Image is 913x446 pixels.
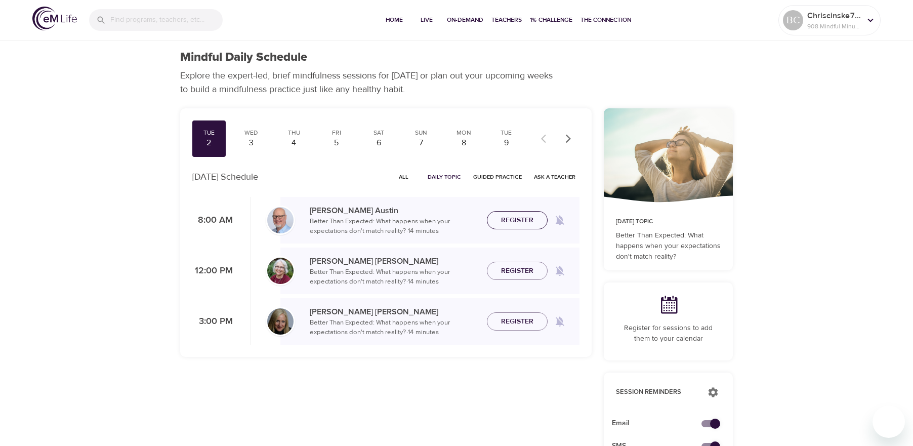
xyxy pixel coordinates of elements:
img: Diane_Renz-min.jpg [267,308,294,335]
p: [PERSON_NAME] Austin [310,205,479,217]
button: Daily Topic [424,169,465,185]
div: BC [783,10,803,30]
button: Guided Practice [469,169,526,185]
div: 8 [451,137,476,149]
p: 12:00 PM [192,264,233,278]
p: Better Than Expected: What happens when your expectations don't match reality? [616,230,721,262]
span: Daily Topic [428,172,461,182]
span: Live [414,15,439,25]
span: 1% Challenge [530,15,572,25]
div: 6 [366,137,392,149]
span: Register [501,214,533,227]
p: 8:00 AM [192,214,233,227]
span: Remind me when a class goes live every Tuesday at 8:00 AM [548,208,572,232]
p: Better Than Expected: What happens when your expectations don't match reality? · 14 minutes [310,217,479,236]
input: Find programs, teachers, etc... [110,9,223,31]
p: Explore the expert-led, brief mindfulness sessions for [DATE] or plan out your upcoming weeks to ... [180,69,560,96]
div: Fri [324,129,349,137]
p: [PERSON_NAME] [PERSON_NAME] [310,255,479,267]
span: Teachers [491,15,522,25]
div: Mon [451,129,476,137]
button: Register [487,312,548,331]
p: [PERSON_NAME] [PERSON_NAME] [310,306,479,318]
div: 4 [281,137,307,149]
p: Session Reminders [616,387,697,397]
div: 9 [493,137,519,149]
img: Bernice_Moore_min.jpg [267,258,294,284]
p: 908 Mindful Minutes [807,22,861,31]
div: Sun [408,129,434,137]
span: Guided Practice [473,172,522,182]
span: Ask a Teacher [534,172,575,182]
h1: Mindful Daily Schedule [180,50,307,65]
span: Register [501,315,533,328]
span: On-Demand [447,15,483,25]
span: Home [382,15,406,25]
div: Thu [281,129,307,137]
p: [DATE] Schedule [192,170,258,184]
p: 3:00 PM [192,315,233,329]
div: 5 [324,137,349,149]
button: All [387,169,420,185]
button: Register [487,211,548,230]
span: The Connection [580,15,631,25]
p: Better Than Expected: What happens when your expectations don't match reality? · 14 minutes [310,267,479,287]
div: Wed [239,129,264,137]
p: Chriscinske765 [807,10,861,22]
div: 2 [196,137,222,149]
img: logo [32,7,77,30]
button: Register [487,262,548,280]
span: Register [501,265,533,277]
p: [DATE] Topic [616,217,721,226]
div: Tue [493,129,519,137]
p: Register for sessions to add them to your calendar [616,323,721,344]
span: Email [612,418,709,429]
div: 3 [239,137,264,149]
div: 7 [408,137,434,149]
span: Remind me when a class goes live every Tuesday at 12:00 PM [548,259,572,283]
img: Jim_Austin_Headshot_min.jpg [267,207,294,233]
span: Remind me when a class goes live every Tuesday at 3:00 PM [548,309,572,334]
button: Ask a Teacher [530,169,579,185]
div: Tue [196,129,222,137]
div: Sat [366,129,392,137]
iframe: Button to launch messaging window [873,406,905,438]
p: Better Than Expected: What happens when your expectations don't match reality? · 14 minutes [310,318,479,338]
span: All [391,172,416,182]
